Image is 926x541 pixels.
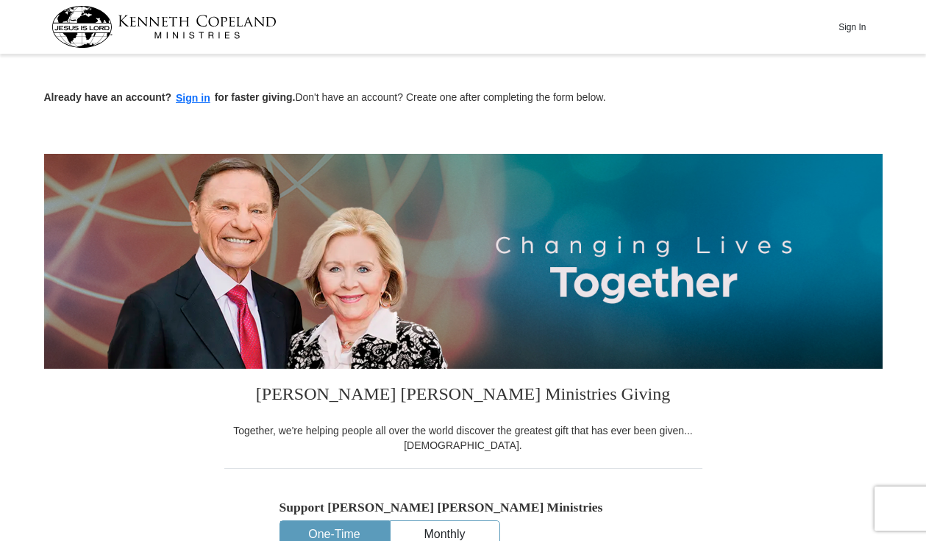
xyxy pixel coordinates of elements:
[224,423,702,453] div: Together, we're helping people all over the world discover the greatest gift that has ever been g...
[224,369,702,423] h3: [PERSON_NAME] [PERSON_NAME] Ministries Giving
[51,6,277,48] img: kcm-header-logo.svg
[171,90,215,107] button: Sign in
[44,90,883,107] p: Don't have an account? Create one after completing the form below.
[44,91,296,103] strong: Already have an account? for faster giving.
[830,15,875,38] button: Sign In
[279,500,647,515] h5: Support [PERSON_NAME] [PERSON_NAME] Ministries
